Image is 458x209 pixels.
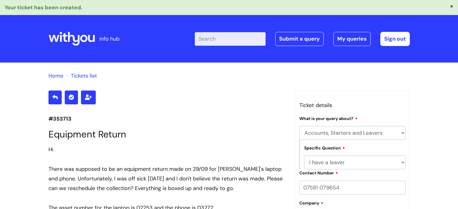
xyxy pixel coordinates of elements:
[299,100,406,110] h3: Ticket details
[299,200,323,206] label: Company
[450,3,453,9] button: ×
[333,32,371,46] a: My queries
[48,71,63,81] li: Solution home
[71,72,97,79] a: Tickets list
[275,32,324,46] a: Submit a query
[65,71,97,81] li: Tickets list
[48,164,286,193] div: There was supposed to be an equipment return made on 29/09 for [PERSON_NAME]'s laptop and phone. ...
[299,170,338,176] label: Contact Number
[304,145,345,151] label: Specific Question
[380,32,410,46] a: Sign out
[48,114,286,124] p: #353713
[99,34,120,44] p: info hub
[48,129,286,140] h1: Equipment Return
[48,145,286,154] div: Hi
[195,32,410,46] div: | -
[195,32,266,45] input: Search
[48,72,63,79] a: Home
[299,115,358,121] label: What is your query about?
